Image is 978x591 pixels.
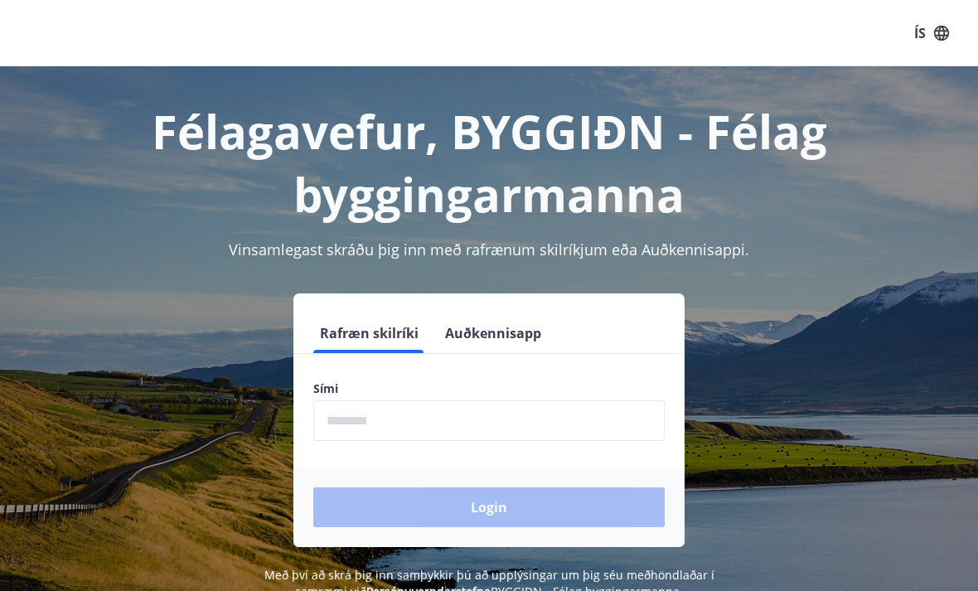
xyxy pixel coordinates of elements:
[20,99,958,225] h1: Félagavefur, BYGGIÐN - Félag byggingarmanna
[438,313,548,353] button: Auðkennisapp
[313,313,425,353] button: Rafræn skilríki
[905,18,958,48] button: ÍS
[229,240,749,259] span: Vinsamlegast skráðu þig inn með rafrænum skilríkjum eða Auðkennisappi.
[313,380,665,397] label: Sími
